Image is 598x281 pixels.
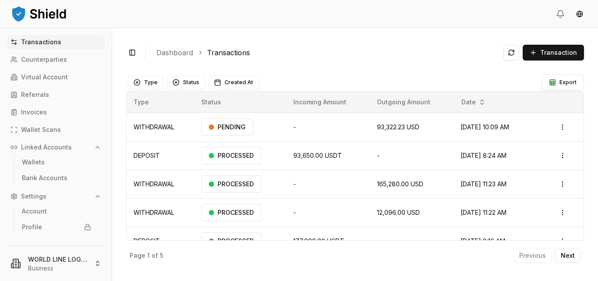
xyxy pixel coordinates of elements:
[18,171,95,185] a: Bank Accounts
[461,180,507,188] span: [DATE] 11:23 AM
[22,159,45,165] p: Wallets
[18,204,95,218] a: Account
[293,180,296,188] span: -
[293,123,296,131] span: -
[201,147,261,164] div: PROCESSED
[458,95,489,109] button: Date
[151,253,158,259] p: of
[201,175,261,193] div: PROCESSED
[28,264,87,273] p: Business
[225,79,253,86] span: Created At
[7,70,105,84] a: Virtual Account
[21,57,67,63] p: Counterparties
[127,141,194,170] td: DEPOSIT
[377,152,380,159] span: -
[461,123,509,131] span: [DATE] 10:09 AM
[208,75,259,89] button: Created At
[21,92,49,98] p: Referrals
[201,204,261,221] div: PROCESSED
[461,209,507,216] span: [DATE] 11:22 AM
[11,5,67,22] img: ShieldPay Logo
[561,253,575,259] p: Next
[127,227,194,255] td: DEPOSIT
[127,92,194,113] th: Type
[201,232,261,250] div: PROCESSED
[7,140,105,154] button: Linked Accounts
[130,253,145,259] p: Page
[7,88,105,102] a: Referrals
[28,255,87,264] p: WORLD LINE LOGISTICS LLC
[167,75,205,89] button: Status
[377,123,419,131] span: 93,322.23 USD
[293,152,342,159] span: 93,650.00 USDT
[127,113,194,141] td: WITHDRAWAL
[7,35,105,49] a: Transactions
[293,209,296,216] span: -
[286,92,369,113] th: Incoming Amount
[461,237,505,245] span: [DATE] 8:16 AM
[21,127,61,133] p: Wallet Scans
[22,175,67,181] p: Bank Accounts
[21,39,61,45] p: Transactions
[194,92,286,113] th: Status
[293,237,344,245] span: 177,999.00 USDT
[201,118,253,136] div: PENDING
[21,193,46,199] p: Settings
[18,155,95,169] a: Wallets
[523,45,584,60] button: Transaction
[21,109,47,115] p: Invoices
[18,220,95,234] a: Profile
[377,180,423,188] span: 165,280.00 USD
[160,253,163,259] p: 5
[127,198,194,227] td: WITHDRAWAL
[370,92,454,113] th: Outgoing Amount
[128,75,163,89] button: Type
[21,144,72,150] p: Linked Accounts
[4,249,108,277] button: WORLD LINE LOGISTICS LLCBusiness
[7,105,105,119] a: Invoices
[147,253,150,259] p: 1
[542,75,584,90] button: Export
[22,208,47,214] p: Account
[540,48,577,57] span: Transaction
[377,237,380,245] span: -
[555,249,580,263] button: Next
[377,209,420,216] span: 12,096.00 USD
[7,123,105,137] a: Wallet Scans
[156,47,496,58] nav: breadcrumb
[21,74,68,80] p: Virtual Account
[127,170,194,198] td: WITHDRAWAL
[7,189,105,203] button: Settings
[207,47,250,58] a: Transactions
[22,224,42,230] p: Profile
[7,53,105,67] a: Counterparties
[156,47,193,58] a: Dashboard
[461,152,507,159] span: [DATE] 8:24 AM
